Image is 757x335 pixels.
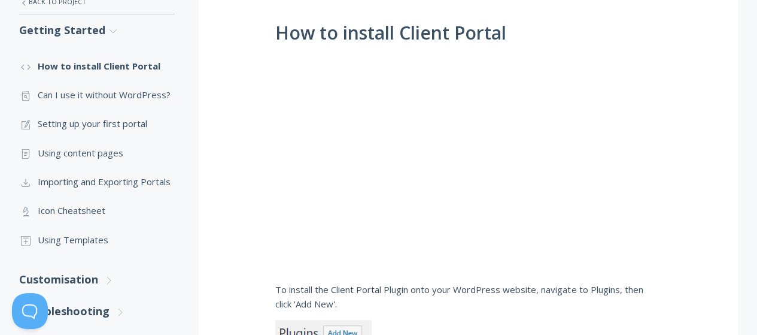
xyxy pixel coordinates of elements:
a: Customisation [19,264,175,295]
iframe: Toggle Customer Support [12,293,48,329]
h1: How to install Client Portal [275,23,661,43]
p: To install the Client Portal Plugin onto your WordPress website, navigate to Plugins, then click ... [275,282,661,312]
a: Importing and Exporting Portals [19,167,175,196]
a: Icon Cheatsheet [19,196,175,225]
a: How to install Client Portal [19,52,175,80]
a: Setting up your first portal [19,109,175,138]
a: Using content pages [19,138,175,167]
a: Getting Started [19,14,175,46]
a: Can I use it without WordPress? [19,80,175,109]
iframe: Installing Client Portal [275,52,661,264]
a: Using Templates [19,225,175,254]
a: Troubleshooting [19,295,175,327]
